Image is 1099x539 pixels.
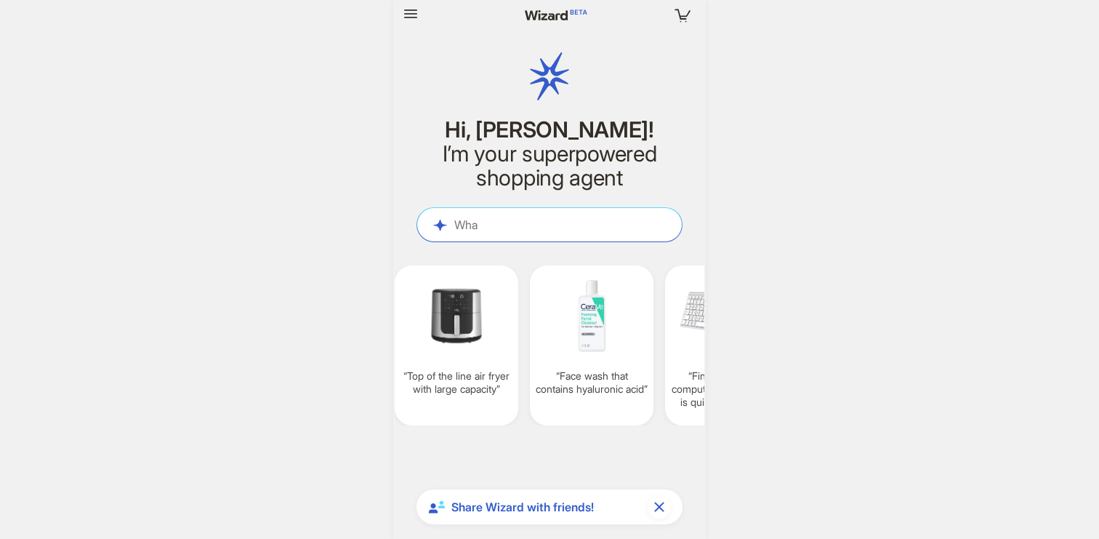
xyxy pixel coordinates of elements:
[536,274,648,358] img: Face%20wash%20that%20contains%20hyaluronic%20acid-6f0c777e.png
[530,265,653,426] div: Face wash that contains hyaluronic acid
[400,274,512,358] img: Top%20of%20the%20line%20air%20fryer%20with%20large%20capacity-d8b2d60f.png
[416,490,683,524] div: Share Wizard with friends!
[665,265,789,426] div: Find a Bluetooth computer keyboard, that is quiet, durable, and has long battery life
[671,274,783,358] img: Find%20a%20Bluetooth%20computer%20keyboard_%20that%20is%20quiet_%20durable_%20and%20has%20long%20...
[395,265,518,426] div: Top of the line air fryer with large capacity
[416,142,683,190] h2: I’m your superpowered shopping agent
[416,118,683,142] h1: Hi, [PERSON_NAME]!
[536,370,648,396] q: Face wash that contains hyaluronic acid
[671,370,783,410] q: Find a Bluetooth computer keyboard, that is quiet, durable, and has long battery life
[400,370,512,396] q: Top of the line air fryer with large capacity
[451,500,642,515] span: Share Wizard with friends!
